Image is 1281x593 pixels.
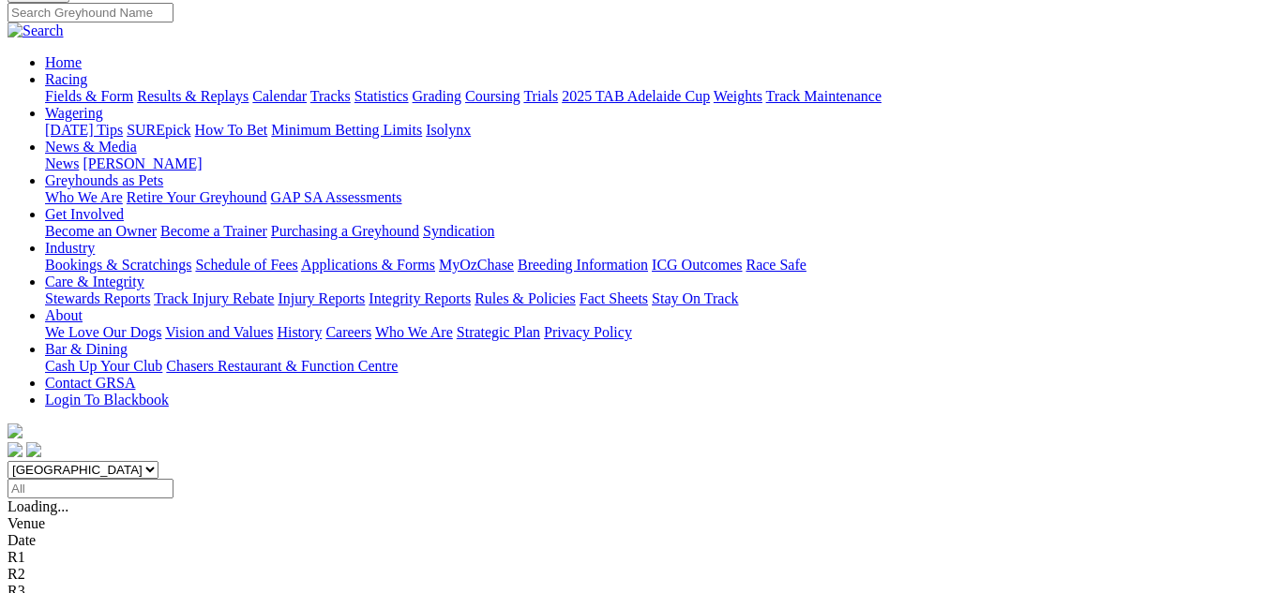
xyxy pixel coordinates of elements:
[45,156,79,171] a: News
[8,22,64,39] img: Search
[45,189,123,205] a: Who We Are
[45,324,1273,341] div: About
[562,88,710,104] a: 2025 TAB Adelaide Cup
[45,341,128,357] a: Bar & Dining
[325,324,371,340] a: Careers
[423,223,494,239] a: Syndication
[127,189,267,205] a: Retire Your Greyhound
[165,324,273,340] a: Vision and Values
[8,479,173,498] input: Select date
[45,122,123,138] a: [DATE] Tips
[45,375,135,391] a: Contact GRSA
[375,324,453,340] a: Who We Are
[426,122,471,138] a: Isolynx
[8,532,1273,549] div: Date
[8,566,1273,583] div: R2
[160,223,267,239] a: Become a Trainer
[45,358,162,374] a: Cash Up Your Club
[45,172,163,188] a: Greyhounds as Pets
[45,206,124,222] a: Get Involved
[195,122,268,138] a: How To Bet
[45,223,1273,240] div: Get Involved
[8,3,173,22] input: Search
[45,105,103,121] a: Wagering
[652,290,738,306] a: Stay On Track
[354,88,409,104] a: Statistics
[45,88,133,104] a: Fields & Form
[45,139,137,155] a: News & Media
[137,88,249,104] a: Results & Replays
[714,88,762,104] a: Weights
[45,240,95,256] a: Industry
[439,257,514,273] a: MyOzChase
[278,290,365,306] a: Injury Reports
[746,257,806,273] a: Race Safe
[277,324,322,340] a: History
[45,290,150,306] a: Stewards Reports
[475,290,576,306] a: Rules & Policies
[45,54,82,70] a: Home
[457,324,540,340] a: Strategic Plan
[45,223,157,239] a: Become an Owner
[310,88,351,104] a: Tracks
[766,88,882,104] a: Track Maintenance
[166,358,398,374] a: Chasers Restaurant & Function Centre
[8,442,23,457] img: facebook.svg
[518,257,648,273] a: Breeding Information
[369,290,471,306] a: Integrity Reports
[8,549,1273,566] div: R1
[523,88,558,104] a: Trials
[45,71,87,87] a: Racing
[271,122,422,138] a: Minimum Betting Limits
[26,442,41,457] img: twitter.svg
[580,290,648,306] a: Fact Sheets
[413,88,461,104] a: Grading
[45,156,1273,172] div: News & Media
[8,423,23,438] img: logo-grsa-white.png
[45,392,169,408] a: Login To Blackbook
[83,156,202,171] a: [PERSON_NAME]
[652,257,742,273] a: ICG Outcomes
[301,257,435,273] a: Applications & Forms
[154,290,274,306] a: Track Injury Rebate
[271,223,419,239] a: Purchasing a Greyhound
[465,88,520,104] a: Coursing
[45,290,1273,307] div: Care & Integrity
[45,324,161,340] a: We Love Our Dogs
[45,122,1273,139] div: Wagering
[45,257,191,273] a: Bookings & Scratchings
[252,88,307,104] a: Calendar
[127,122,190,138] a: SUREpick
[45,88,1273,105] div: Racing
[45,274,144,289] a: Care & Integrity
[45,189,1273,206] div: Greyhounds as Pets
[195,257,297,273] a: Schedule of Fees
[45,307,83,323] a: About
[271,189,402,205] a: GAP SA Assessments
[45,358,1273,375] div: Bar & Dining
[544,324,632,340] a: Privacy Policy
[8,515,1273,532] div: Venue
[8,498,68,514] span: Loading...
[45,257,1273,274] div: Industry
